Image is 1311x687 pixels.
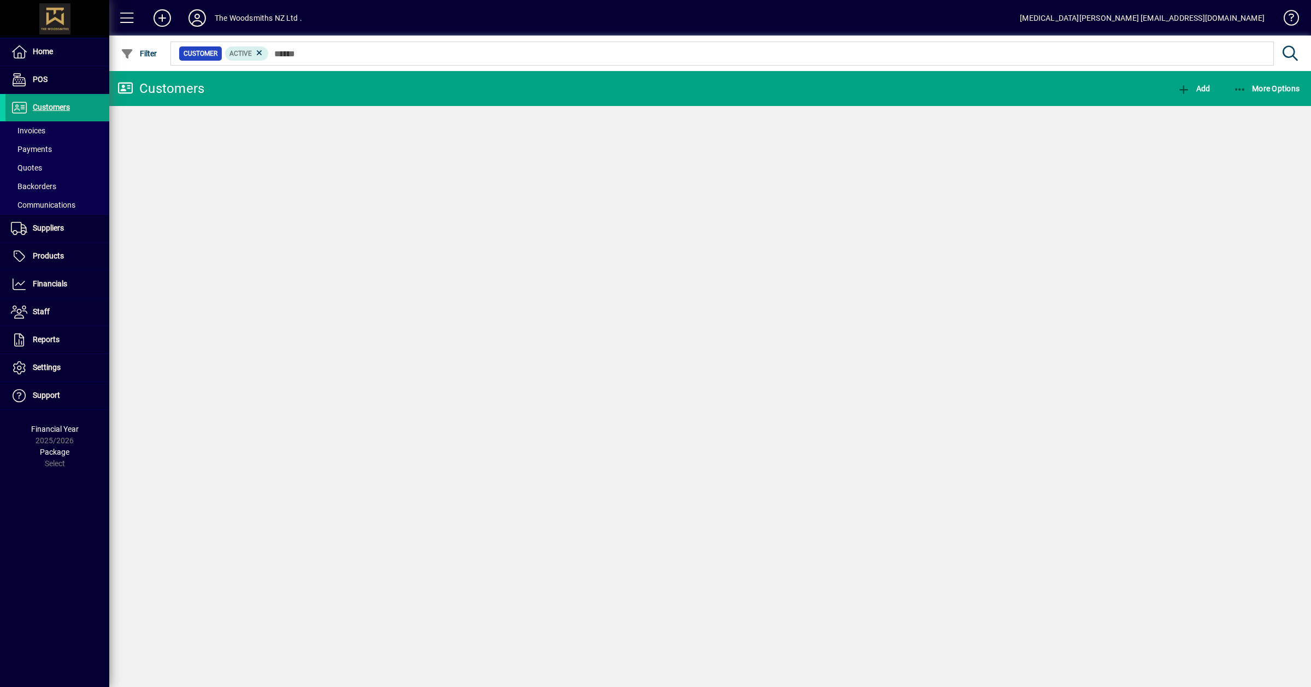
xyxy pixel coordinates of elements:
[118,44,160,63] button: Filter
[180,8,215,28] button: Profile
[1233,84,1300,93] span: More Options
[31,425,79,433] span: Financial Year
[5,354,109,381] a: Settings
[33,75,48,84] span: POS
[11,145,52,154] span: Payments
[5,326,109,354] a: Reports
[33,279,67,288] span: Financials
[33,335,60,344] span: Reports
[11,126,45,135] span: Invoices
[33,224,64,232] span: Suppliers
[1020,9,1265,27] div: [MEDICAL_DATA][PERSON_NAME] [EMAIL_ADDRESS][DOMAIN_NAME]
[5,215,109,242] a: Suppliers
[33,251,64,260] span: Products
[33,391,60,400] span: Support
[5,38,109,66] a: Home
[33,307,50,316] span: Staff
[5,121,109,140] a: Invoices
[145,8,180,28] button: Add
[11,201,75,209] span: Communications
[1275,2,1297,38] a: Knowledge Base
[5,140,109,158] a: Payments
[5,243,109,270] a: Products
[33,363,61,372] span: Settings
[121,49,157,58] span: Filter
[11,182,56,191] span: Backorders
[5,66,109,93] a: POS
[40,448,69,456] span: Package
[225,46,269,61] mat-chip: Activation Status: Active
[11,163,42,172] span: Quotes
[1231,79,1303,98] button: More Options
[5,298,109,326] a: Staff
[33,47,53,56] span: Home
[5,271,109,298] a: Financials
[5,158,109,177] a: Quotes
[1177,84,1210,93] span: Add
[117,80,204,97] div: Customers
[229,50,252,57] span: Active
[5,382,109,409] a: Support
[215,9,302,27] div: The Woodsmiths NZ Ltd .
[5,177,109,196] a: Backorders
[33,103,70,111] span: Customers
[5,196,109,214] a: Communications
[1174,79,1213,98] button: Add
[184,48,217,59] span: Customer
